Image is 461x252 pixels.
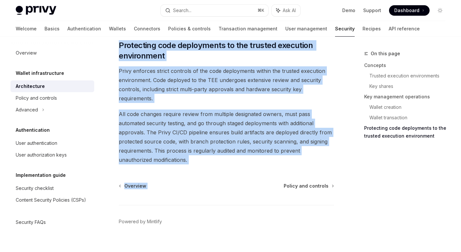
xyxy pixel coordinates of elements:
a: Overview [10,47,94,59]
span: On this page [371,50,400,58]
div: Security checklist [16,184,54,192]
a: Content Security Policies (CSPs) [10,194,94,206]
a: Basics [44,21,60,37]
span: Policy and controls [284,183,328,189]
div: Architecture [16,82,45,90]
a: Key management operations [364,92,451,102]
a: Wallet creation [369,102,451,112]
div: Content Security Policies (CSPs) [16,196,86,204]
div: Security FAQs [16,218,46,226]
a: Key shares [369,81,451,92]
a: Support [363,7,381,14]
span: Privy enforces strict controls of the code deployments within the trusted execution environment. ... [119,66,334,103]
a: Security [335,21,355,37]
a: Policy and controls [284,183,333,189]
a: Security FAQs [10,216,94,228]
span: Protecting code deployments to the trusted execution environment [119,40,334,61]
a: Authentication [67,21,101,37]
a: User authentication [10,137,94,149]
div: Search... [173,7,191,14]
a: Transaction management [219,21,277,37]
a: Welcome [16,21,37,37]
a: Wallets [109,21,126,37]
a: User management [285,21,327,37]
a: Connectors [134,21,160,37]
a: User authorization keys [10,149,94,161]
a: Concepts [364,60,451,71]
div: Advanced [16,106,38,114]
a: Policy and controls [10,92,94,104]
h5: Wallet infrastructure [16,69,64,77]
a: Protecting code deployments to the trusted execution environment [364,123,451,141]
a: Architecture [10,80,94,92]
a: Trusted execution environments [369,71,451,81]
a: API reference [389,21,420,37]
div: Overview [16,49,37,57]
div: User authentication [16,139,57,147]
span: All code changes require review from multiple designated owners, must pass automated security tes... [119,109,334,164]
span: Dashboard [394,7,419,14]
a: Security checklist [10,182,94,194]
a: Demo [342,7,355,14]
a: Wallet transaction [369,112,451,123]
span: Ask AI [283,7,296,14]
img: light logo [16,6,56,15]
div: Policy and controls [16,94,57,102]
h5: Authentication [16,126,50,134]
a: Dashboard [389,5,430,16]
a: Policies & controls [168,21,211,37]
span: Overview [124,183,146,189]
h5: Implementation guide [16,171,66,179]
div: User authorization keys [16,151,67,159]
a: Overview [119,183,146,189]
button: Ask AI [272,5,300,16]
a: Recipes [363,21,381,37]
span: ⌘ K [257,8,264,13]
button: Search...⌘K [161,5,268,16]
button: Toggle dark mode [435,5,445,16]
a: Powered by Mintlify [119,218,162,225]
